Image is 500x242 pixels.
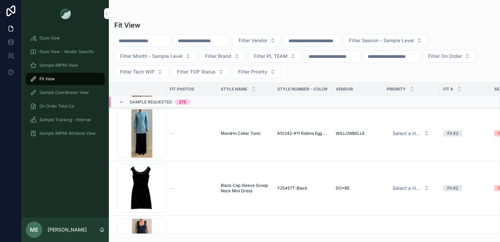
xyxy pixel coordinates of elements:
span: -- [170,185,174,191]
a: Select Button [387,127,435,140]
a: Sample Coordinator View [26,86,105,99]
span: Sample Coordinator View [39,90,89,95]
a: Sample (MPN) View [26,59,105,71]
button: Select Button [171,65,230,78]
span: Filter Priority [238,68,267,75]
button: Select Button [114,65,168,78]
span: DO+BE [336,185,350,191]
button: Select Button [422,50,476,63]
a: Sample (MPN) Attribute View [26,127,105,140]
span: Y25457T-Black [277,185,307,191]
button: Select Button [114,50,197,63]
span: Style View [39,35,60,41]
span: Sample Requested [130,99,172,105]
a: -- [170,131,213,136]
button: Select Button [233,34,281,47]
a: WILLOW&ELLE [336,131,379,136]
a: Style View - Vendor Specific [26,46,105,58]
span: Filter TOP Status [177,68,216,75]
span: Style View - Vendor Specific [39,49,94,54]
span: Mandrin Collar Tunic [221,131,261,136]
span: Fit View [39,76,55,82]
span: Sample (MPN) View [39,63,78,68]
span: Select a HP FIT LEVEL [393,130,421,137]
button: Select Button [248,50,301,63]
button: Select Button [387,182,435,194]
span: On Order Total Co [39,103,74,109]
span: STYLE NAME [221,86,247,92]
button: Select Button [199,50,245,63]
button: Select Button [387,127,435,140]
h1: Fit View [114,20,140,30]
a: Y25457T-Black [277,185,328,191]
span: Fit Photos [170,86,194,92]
a: Mandrin Collar Tunic [221,131,269,136]
span: Filter Brand [205,53,231,60]
a: Sample Tracking - Internal [26,114,105,126]
span: WILLOW&ELLE [336,131,365,136]
a: On Order Total Co [26,100,105,112]
span: Filter Season - Sample Level [349,37,414,44]
a: DO+BE [336,185,379,191]
span: PRIORITY [387,86,406,92]
span: Sample Tracking - Internal [39,117,91,123]
span: Sample (MPN) Attribute View [39,131,96,136]
span: Fit # [443,86,453,92]
button: Select Button [232,65,281,78]
a: Style View [26,32,105,44]
div: Fit #2 [447,130,458,136]
div: scrollable content [22,27,109,148]
span: -- [170,131,174,136]
span: Vendor [336,86,353,92]
button: Select Button [343,34,428,47]
span: Style Number - Color [277,86,328,92]
a: Select Button [387,182,435,195]
span: Filter Vendor [238,37,267,44]
a: A10242-#11 Robins Egg Blue [277,131,328,136]
p: [PERSON_NAME] [48,226,87,233]
a: -- [170,185,213,191]
span: Filter PL TEAM [254,53,287,60]
span: Filter Month - Sample Level [120,53,183,60]
span: Filter On Order [428,53,462,60]
span: ME [30,226,38,234]
div: 275 [179,99,186,105]
img: App logo [60,8,71,19]
div: Fit #2 [447,185,458,191]
span: Select a HP FIT LEVEL [393,185,421,192]
a: Fit #2 [443,130,486,136]
a: Black Cap Sleeve Scoop Neck Mini Dress [221,183,269,194]
a: Fit View [26,73,105,85]
span: Filter Tech WIP [120,68,154,75]
a: Fit #2 [443,185,486,191]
